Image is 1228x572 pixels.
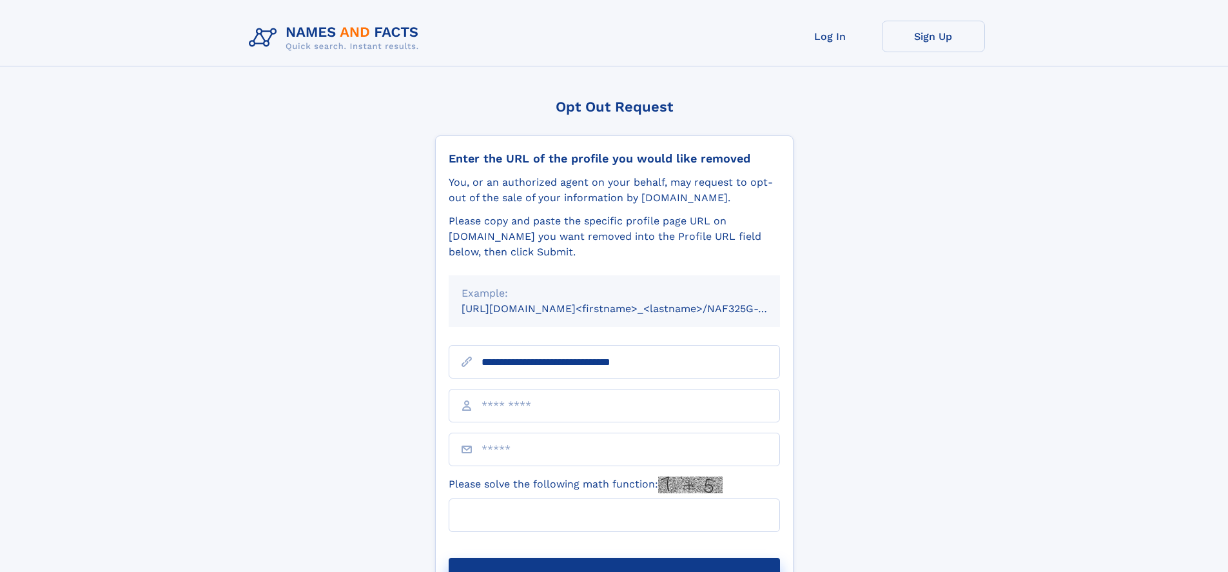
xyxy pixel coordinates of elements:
a: Log In [779,21,882,52]
label: Please solve the following math function: [449,477,723,493]
div: Example: [462,286,767,301]
div: Opt Out Request [435,99,794,115]
div: Please copy and paste the specific profile page URL on [DOMAIN_NAME] you want removed into the Pr... [449,213,780,260]
a: Sign Up [882,21,985,52]
div: You, or an authorized agent on your behalf, may request to opt-out of the sale of your informatio... [449,175,780,206]
small: [URL][DOMAIN_NAME]<firstname>_<lastname>/NAF325G-xxxxxxxx [462,302,804,315]
div: Enter the URL of the profile you would like removed [449,152,780,166]
img: Logo Names and Facts [244,21,429,55]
